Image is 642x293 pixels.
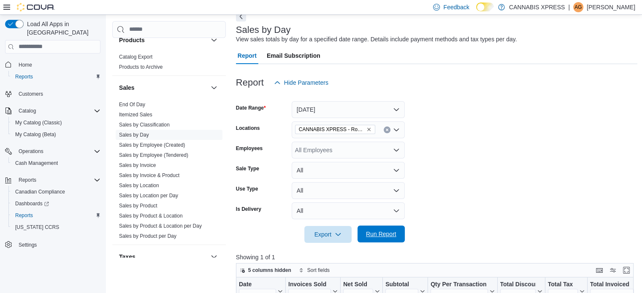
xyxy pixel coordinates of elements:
[431,280,488,288] div: Qty Per Transaction
[15,175,100,185] span: Reports
[119,182,159,189] span: Sales by Location
[119,54,152,60] a: Catalog Export
[594,265,604,275] button: Keyboard shortcuts
[119,111,152,118] span: Itemized Sales
[2,88,104,100] button: Customers
[8,157,104,169] button: Cash Management
[500,280,535,288] div: Total Discount
[15,212,33,219] span: Reports
[236,185,258,192] label: Use Type
[19,108,36,114] span: Catalog
[19,91,43,97] span: Customers
[2,238,104,250] button: Settings
[384,126,390,133] button: Clear input
[119,223,202,229] a: Sales by Product & Location per Day
[119,233,176,239] a: Sales by Product per Day
[119,83,135,92] h3: Sales
[119,162,156,168] a: Sales by Invoice
[236,165,259,172] label: Sale Type
[393,147,400,153] button: Open list of options
[209,35,219,45] button: Products
[236,265,295,275] button: 5 columns hidden
[236,105,266,111] label: Date Range
[5,55,100,273] nav: Complex example
[119,64,163,70] a: Products to Archive
[119,121,170,128] span: Sales by Classification
[15,60,35,70] a: Home
[119,212,183,219] span: Sales by Product & Location
[119,253,207,261] button: Taxes
[236,25,291,35] h3: Sales by Day
[12,118,65,128] a: My Catalog (Classic)
[12,129,60,140] a: My Catalog (Beta)
[12,72,100,82] span: Reports
[119,233,176,239] span: Sales by Product per Day
[12,187,68,197] a: Canadian Compliance
[119,183,159,188] a: Sales by Location
[15,240,40,250] a: Settings
[12,72,36,82] a: Reports
[24,20,100,37] span: Load All Apps in [GEOGRAPHIC_DATA]
[288,280,331,288] div: Invoices Sold
[119,132,149,138] a: Sales by Day
[292,182,405,199] button: All
[12,210,100,220] span: Reports
[15,59,100,70] span: Home
[236,35,517,44] div: View sales totals by day for a specified date range. Details include payment methods and tax type...
[119,172,179,178] a: Sales by Invoice & Product
[236,78,264,88] h3: Report
[19,62,32,68] span: Home
[12,129,100,140] span: My Catalog (Beta)
[12,222,100,232] span: Washington CCRS
[309,226,347,243] span: Export
[292,101,405,118] button: [DATE]
[119,253,135,261] h3: Taxes
[236,11,246,22] button: Next
[209,83,219,93] button: Sales
[366,127,371,132] button: Remove CANNABIS XPRESS - Rogersville - (Rue Principale) from selection in this group
[509,2,565,12] p: CANNABIS XPRESS
[119,193,178,199] a: Sales by Location per Day
[119,36,145,44] h3: Products
[112,99,226,245] div: Sales
[15,224,59,231] span: [US_STATE] CCRS
[15,131,56,138] span: My Catalog (Beta)
[443,3,469,11] span: Feedback
[568,2,570,12] p: |
[304,226,352,243] button: Export
[119,192,178,199] span: Sales by Location per Day
[574,2,582,12] span: AG
[236,145,263,152] label: Employees
[15,73,33,80] span: Reports
[15,89,100,99] span: Customers
[2,105,104,117] button: Catalog
[307,267,330,274] span: Sort fields
[15,239,100,250] span: Settings
[19,148,43,155] span: Operations
[2,174,104,186] button: Reports
[119,102,145,108] a: End Of Day
[2,59,104,71] button: Home
[476,3,494,11] input: Dark Mode
[239,280,276,288] div: Date
[385,280,418,288] div: Subtotal
[621,265,631,275] button: Enter fullscreen
[284,78,328,87] span: Hide Parameters
[119,152,188,159] span: Sales by Employee (Tendered)
[236,206,261,212] label: Is Delivery
[119,203,157,209] a: Sales by Product
[236,125,260,132] label: Locations
[19,177,36,183] span: Reports
[587,2,635,12] p: [PERSON_NAME]
[15,119,62,126] span: My Catalog (Classic)
[119,223,202,229] span: Sales by Product & Location per Day
[119,142,185,148] span: Sales by Employee (Created)
[15,146,100,156] span: Operations
[267,47,320,64] span: Email Subscription
[12,158,61,168] a: Cash Management
[8,186,104,198] button: Canadian Compliance
[292,202,405,219] button: All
